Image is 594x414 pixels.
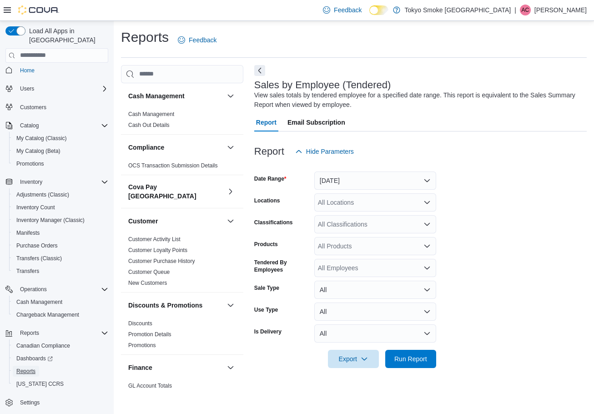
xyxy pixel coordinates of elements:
span: Hide Parameters [306,147,354,156]
span: My Catalog (Classic) [16,135,67,142]
a: New Customers [128,280,167,286]
a: OCS Transaction Submission Details [128,162,218,169]
button: Open list of options [423,264,431,272]
span: Customer Loyalty Points [128,247,187,254]
button: Finance [225,362,236,373]
span: Home [16,65,108,76]
h3: Compliance [128,143,164,152]
span: Home [20,67,35,74]
label: Products [254,241,278,248]
button: [DATE] [314,172,436,190]
button: Cash Management [128,91,223,101]
a: Reports [13,366,39,377]
button: Promotions [9,157,112,170]
p: [PERSON_NAME] [534,5,587,15]
p: | [514,5,516,15]
span: Reports [13,366,108,377]
button: Export [328,350,379,368]
span: Discounts [128,320,152,327]
a: Customer Activity List [128,236,181,242]
a: Customers [16,102,50,113]
button: Discounts & Promotions [225,300,236,311]
button: Next [254,65,265,76]
button: Reports [2,327,112,339]
a: Discounts [128,320,152,327]
button: Cova Pay [GEOGRAPHIC_DATA] [225,186,236,197]
span: Catalog [16,120,108,131]
a: My Catalog (Beta) [13,146,64,157]
span: Feedback [189,35,216,45]
button: Chargeback Management [9,308,112,321]
span: Users [20,85,34,92]
span: Manifests [16,229,40,237]
label: Is Delivery [254,328,282,335]
span: Adjustments (Classic) [13,189,108,200]
span: Promotions [128,342,156,349]
a: Canadian Compliance [13,340,74,351]
a: Settings [16,397,43,408]
span: Cash Out Details [128,121,170,129]
a: Promotions [128,342,156,348]
h3: Cash Management [128,91,185,101]
span: Inventory [16,177,108,187]
a: Customer Loyalty Points [128,247,187,253]
h3: Finance [128,363,152,372]
span: Customer Queue [128,268,170,276]
div: Customer [121,234,243,292]
a: Chargeback Management [13,309,83,320]
button: Users [16,83,38,94]
input: Dark Mode [369,5,388,15]
button: Cash Management [9,296,112,308]
button: Run Report [385,350,436,368]
span: Cash Management [13,297,108,308]
button: Open list of options [423,199,431,206]
button: Settings [2,396,112,409]
a: Promotion Details [128,331,171,338]
a: Dashboards [13,353,56,364]
a: Cash Out Details [128,122,170,128]
span: Inventory Count [13,202,108,213]
button: All [314,303,436,321]
span: Feedback [334,5,362,15]
span: Load All Apps in [GEOGRAPHIC_DATA] [25,26,108,45]
h3: Report [254,146,284,157]
a: Transfers [13,266,43,277]
button: Reports [9,365,112,378]
button: Finance [128,363,223,372]
span: Promotion Details [128,331,171,338]
span: GL Account Totals [128,382,172,389]
button: Canadian Compliance [9,339,112,352]
a: Purchase Orders [13,240,61,251]
p: Tokyo Smoke [GEOGRAPHIC_DATA] [405,5,511,15]
a: GL Transactions [128,394,168,400]
button: Catalog [16,120,42,131]
div: Compliance [121,160,243,175]
button: Compliance [225,142,236,153]
div: View sales totals by tendered employee for a specified date range. This report is equivalent to t... [254,91,582,110]
button: Purchase Orders [9,239,112,252]
span: Promotions [16,160,44,167]
span: Customer Activity List [128,236,181,243]
a: Promotions [13,158,48,169]
a: Adjustments (Classic) [13,189,73,200]
span: Reports [20,329,39,337]
span: Customers [20,104,46,111]
h3: Customer [128,217,158,226]
span: Cash Management [128,111,174,118]
a: Home [16,65,38,76]
span: Chargeback Management [16,311,79,318]
button: Compliance [128,143,223,152]
span: Transfers (Classic) [13,253,108,264]
a: Manifests [13,227,43,238]
span: Canadian Compliance [13,340,108,351]
div: Discounts & Promotions [121,318,243,354]
button: Inventory Manager (Classic) [9,214,112,227]
label: Sale Type [254,284,279,292]
button: Catalog [2,119,112,132]
button: All [314,324,436,343]
a: Inventory Manager (Classic) [13,215,88,226]
span: Inventory Manager (Classic) [13,215,108,226]
span: AC [522,5,529,15]
button: Customer [225,216,236,227]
